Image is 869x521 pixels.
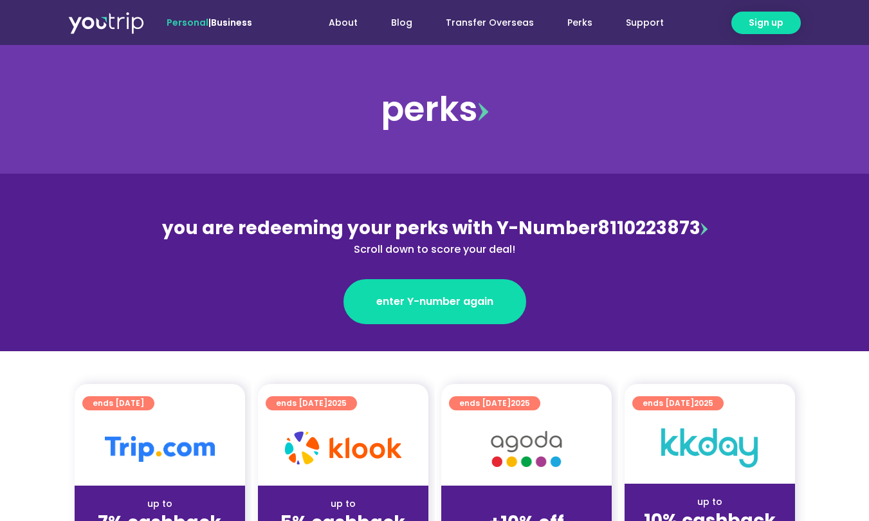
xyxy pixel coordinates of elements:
[85,497,235,511] div: up to
[429,11,551,35] a: Transfer Overseas
[632,396,724,410] a: ends [DATE]2025
[643,396,713,410] span: ends [DATE]
[459,396,530,410] span: ends [DATE]
[635,495,785,509] div: up to
[156,215,714,257] div: 8110223873
[268,497,418,511] div: up to
[551,11,609,35] a: Perks
[82,396,154,410] a: ends [DATE]
[449,396,540,410] a: ends [DATE]2025
[156,242,714,257] div: Scroll down to score your deal!
[374,11,429,35] a: Blog
[343,279,526,324] a: enter Y-number again
[93,396,144,410] span: ends [DATE]
[167,16,208,29] span: Personal
[312,11,374,35] a: About
[276,396,347,410] span: ends [DATE]
[609,11,681,35] a: Support
[287,11,681,35] nav: Menu
[694,398,713,408] span: 2025
[511,398,530,408] span: 2025
[731,12,801,34] a: Sign up
[167,16,252,29] span: |
[376,294,493,309] span: enter Y-number again
[327,398,347,408] span: 2025
[162,215,598,241] span: you are redeeming your perks with Y-Number
[211,16,252,29] a: Business
[515,497,538,510] span: up to
[266,396,357,410] a: ends [DATE]2025
[749,16,783,30] span: Sign up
